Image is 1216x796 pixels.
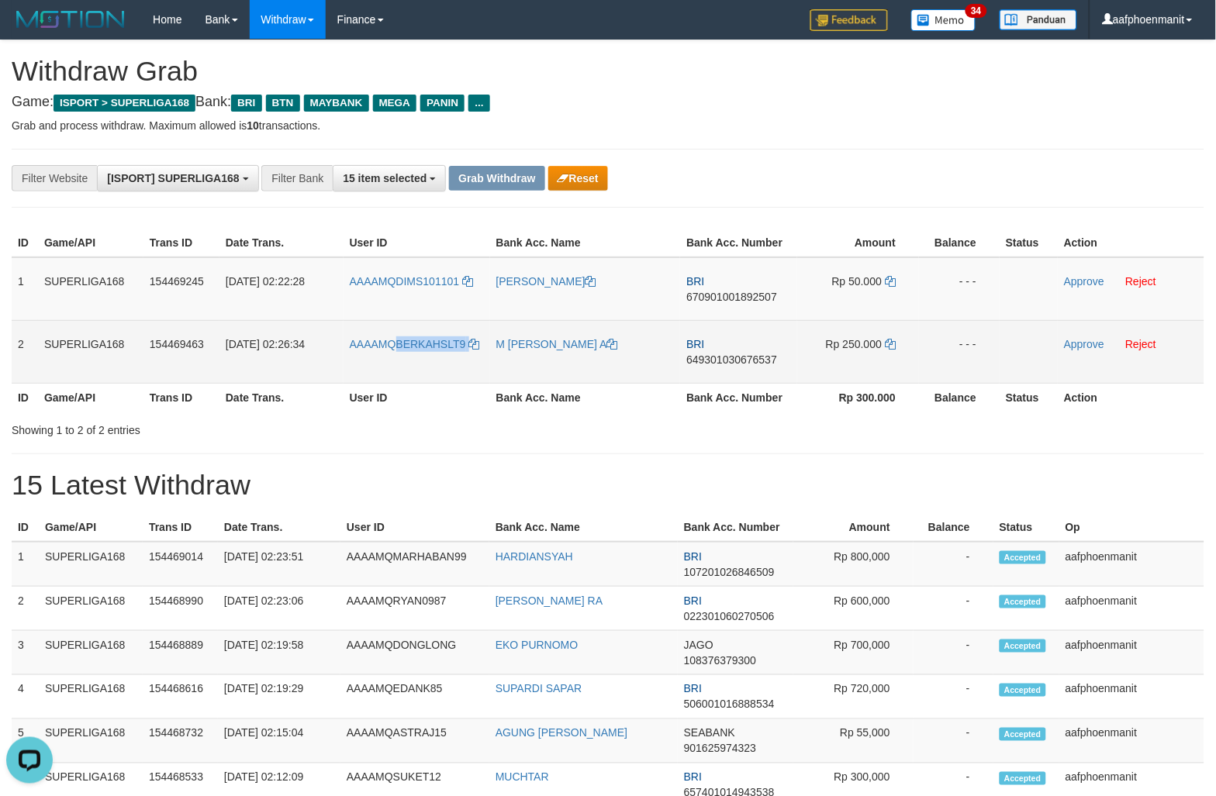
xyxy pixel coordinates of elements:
[12,631,39,675] td: 3
[350,338,480,350] a: AAAAMQBERKAHSLT9
[218,675,340,719] td: [DATE] 02:19:29
[340,587,489,631] td: AAAAMQRYAN0987
[686,338,704,350] span: BRI
[684,683,702,695] span: BRI
[919,383,1000,412] th: Balance
[684,610,775,622] span: Copy 022301060270506 to clipboard
[39,513,143,542] th: Game/API
[826,338,882,350] span: Rp 250.000
[340,513,489,542] th: User ID
[350,275,474,288] a: AAAAMQDIMS101101
[12,513,39,542] th: ID
[1059,631,1204,675] td: aafphoenmanit
[38,320,143,383] td: SUPERLIGA168
[793,675,914,719] td: Rp 720,000
[489,513,678,542] th: Bank Acc. Name
[143,542,218,587] td: 154469014
[919,320,1000,383] td: - - -
[143,229,219,257] th: Trans ID
[793,719,914,763] td: Rp 55,000
[914,513,993,542] th: Balance
[12,719,39,763] td: 5
[12,320,38,383] td: 2
[793,587,914,631] td: Rp 600,000
[885,338,896,350] a: Copy 250000 to clipboard
[686,291,777,303] span: Copy 670901001892507 to clipboard
[496,683,582,695] a: SUPARDI SAPAR
[1059,542,1204,587] td: aafphoenmanit
[343,172,427,184] span: 15 item selected
[219,383,344,412] th: Date Trans.
[993,513,1059,542] th: Status
[12,56,1204,87] h1: Withdraw Grab
[548,166,608,191] button: Reset
[12,229,38,257] th: ID
[914,719,993,763] td: -
[680,229,797,257] th: Bank Acc. Number
[496,727,627,739] a: AGUNG [PERSON_NAME]
[1000,551,1046,564] span: Accepted
[12,118,1204,133] p: Grab and process withdraw. Maximum allowed is transactions.
[218,587,340,631] td: [DATE] 02:23:06
[218,513,340,542] th: Date Trans.
[12,470,1204,501] h1: 15 Latest Withdraw
[678,513,793,542] th: Bank Acc. Number
[6,6,53,53] button: Open LiveChat chat widget
[12,416,495,438] div: Showing 1 to 2 of 2 entries
[38,229,143,257] th: Game/API
[143,587,218,631] td: 154468990
[1058,383,1204,412] th: Action
[12,675,39,719] td: 4
[449,166,544,191] button: Grab Withdraw
[340,631,489,675] td: AAAAMQDONGLONG
[12,542,39,587] td: 1
[340,719,489,763] td: AAAAMQASTRAJ15
[333,165,446,191] button: 15 item selected
[12,95,1204,110] h4: Game: Bank:
[350,275,460,288] span: AAAAMQDIMS101101
[218,719,340,763] td: [DATE] 02:15:04
[1000,383,1058,412] th: Status
[266,95,300,112] span: BTN
[914,587,993,631] td: -
[143,631,218,675] td: 154468889
[39,719,143,763] td: SUPERLIGA168
[143,383,219,412] th: Trans ID
[12,165,97,191] div: Filter Website
[684,743,756,755] span: Copy 901625974323 to clipboard
[684,566,775,578] span: Copy 107201026846509 to clipboard
[231,95,261,112] span: BRI
[911,9,976,31] img: Button%20Memo.svg
[340,675,489,719] td: AAAAMQEDANK85
[107,172,239,184] span: [ISPORT] SUPERLIGA168
[686,353,777,366] span: Copy 649301030676537 to clipboard
[496,550,573,563] a: HARDIANSYAH
[496,275,596,288] a: [PERSON_NAME]
[218,631,340,675] td: [DATE] 02:19:58
[12,587,39,631] td: 2
[1126,275,1157,288] a: Reject
[684,698,775,711] span: Copy 506001016888534 to clipboard
[1058,229,1204,257] th: Action
[350,338,466,350] span: AAAAMQBERKAHSLT9
[885,275,896,288] a: Copy 50000 to clipboard
[490,383,681,412] th: Bank Acc. Name
[39,542,143,587] td: SUPERLIGA168
[684,639,713,651] span: JAGO
[219,229,344,257] th: Date Trans.
[261,165,333,191] div: Filter Bank
[1126,338,1157,350] a: Reject
[496,338,618,350] a: M [PERSON_NAME] A
[1000,229,1058,257] th: Status
[143,719,218,763] td: 154468732
[1000,639,1046,653] span: Accepted
[797,229,919,257] th: Amount
[793,513,914,542] th: Amount
[373,95,417,112] span: MEGA
[1059,719,1204,763] td: aafphoenmanit
[226,275,305,288] span: [DATE] 02:22:28
[914,675,993,719] td: -
[143,513,218,542] th: Trans ID
[832,275,883,288] span: Rp 50.000
[1000,772,1046,785] span: Accepted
